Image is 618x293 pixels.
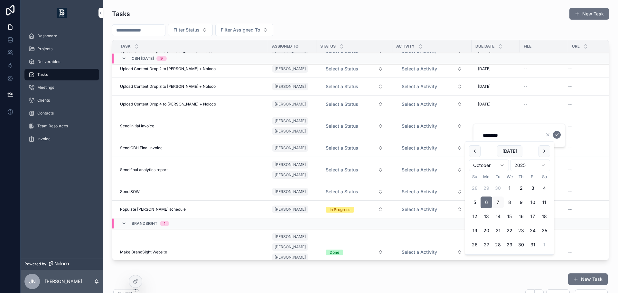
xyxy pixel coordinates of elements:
[275,84,306,89] span: [PERSON_NAME]
[397,98,467,110] button: Select Button
[272,233,308,241] a: [PERSON_NAME]
[492,174,504,180] th: Tuesday
[397,204,467,215] button: Select Button
[272,65,308,73] a: [PERSON_NAME]
[132,221,157,226] span: BrandSight
[527,174,538,180] th: Friday
[275,102,306,107] span: [PERSON_NAME]
[120,189,140,194] span: Send SOW
[492,211,504,222] button: Tuesday, October 14th, 2025
[272,253,308,261] a: [PERSON_NAME]
[37,136,51,142] span: Invoice
[37,46,52,51] span: Projects
[275,255,306,260] span: [PERSON_NAME]
[272,44,298,49] span: Assigned To
[568,250,572,255] span: --
[504,182,515,194] button: Wednesday, October 1st, 2025
[515,197,527,208] button: Thursday, October 9th, 2025
[402,206,437,213] span: Select a Activity
[492,239,504,251] button: Tuesday, October 28th, 2025
[215,24,273,36] button: Select Button
[524,66,528,71] span: --
[527,239,538,251] button: Friday, October 31st, 2025
[469,182,481,194] button: Sunday, September 28th, 2025
[402,123,437,129] span: Select a Activity
[275,162,306,167] span: [PERSON_NAME]
[275,244,306,250] span: [PERSON_NAME]
[37,59,60,64] span: Deliverables
[272,243,308,251] a: [PERSON_NAME]
[275,118,306,124] span: [PERSON_NAME]
[57,8,67,18] img: App logo
[275,145,306,151] span: [PERSON_NAME]
[469,225,481,236] button: Sunday, October 19th, 2025
[275,66,306,71] span: [PERSON_NAME]
[272,206,308,213] a: [PERSON_NAME]
[515,239,527,251] button: Thursday, October 30th, 2025
[37,124,68,129] span: Team Resources
[397,81,467,92] button: Select Button
[538,197,550,208] button: Saturday, October 11th, 2025
[469,174,550,251] table: October 2025
[572,44,580,49] span: Url
[504,197,515,208] button: Wednesday, October 8th, 2025
[569,8,609,20] button: New Task
[397,63,467,75] button: Select Button
[481,197,492,208] button: Monday, October 6th, 2025, selected
[402,167,437,173] span: Select a Activity
[321,164,388,176] button: Select Button
[132,56,154,61] span: CBH [DATE]
[321,81,388,92] button: Select Button
[524,44,531,49] span: File
[120,124,154,129] span: Send initial invoice
[478,102,491,107] span: [DATE]
[397,142,467,154] button: Select Button
[173,27,200,33] span: Filter Status
[272,171,308,179] a: [PERSON_NAME]
[321,142,388,154] button: Select Button
[120,102,216,107] span: Upload Content Drop 4 to [PERSON_NAME] + Noloco
[504,225,515,236] button: Wednesday, October 22nd, 2025
[24,56,99,68] a: Deliverables
[478,66,491,71] span: [DATE]
[275,207,306,212] span: [PERSON_NAME]
[524,102,528,107] span: --
[326,101,358,107] span: Select a Status
[112,9,130,18] h1: Tasks
[469,197,481,208] button: Sunday, October 5th, 2025
[396,44,415,49] span: Activity
[272,188,308,196] a: [PERSON_NAME]
[568,207,572,212] span: --
[120,167,168,172] span: Send final analytics report
[397,120,467,132] button: Select Button
[402,249,437,255] span: Select a Activity
[504,239,515,251] button: Wednesday, October 29th, 2025
[469,239,481,251] button: Sunday, October 26th, 2025
[168,24,213,36] button: Select Button
[515,182,527,194] button: Thursday, October 2nd, 2025
[321,186,388,197] button: Select Button
[497,145,522,157] button: [DATE]
[24,261,46,267] span: Powered by
[37,33,57,39] span: Dashboard
[397,246,467,258] button: Select Button
[45,278,82,285] p: [PERSON_NAME]
[538,211,550,222] button: Saturday, October 18th, 2025
[515,225,527,236] button: Thursday, October 23rd, 2025
[492,182,504,194] button: Tuesday, September 30th, 2025
[37,98,50,103] span: Clients
[120,250,167,255] span: Make BrandSight Website
[164,221,165,226] div: 1
[475,44,494,49] span: Due Date
[21,258,103,270] a: Powered by
[568,84,572,89] span: --
[326,83,358,90] span: Select a Status
[568,167,572,172] span: --
[527,182,538,194] button: Friday, October 3rd, 2025
[272,161,308,169] a: [PERSON_NAME]
[326,123,358,129] span: Select a Status
[120,207,186,212] span: Populate [PERSON_NAME] schedule
[481,225,492,236] button: Monday, October 20th, 2025
[481,239,492,251] button: Monday, October 27th, 2025
[568,66,572,71] span: --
